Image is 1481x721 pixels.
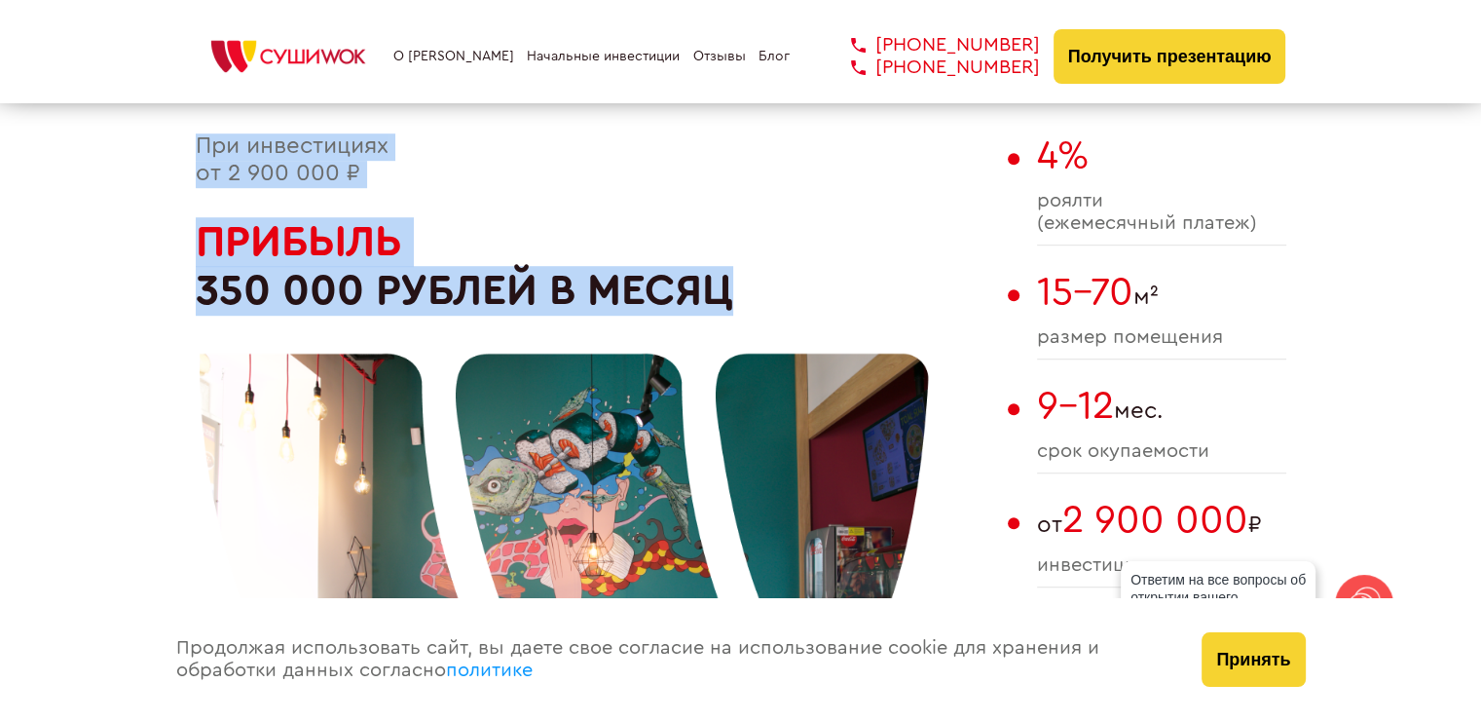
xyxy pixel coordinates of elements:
h2: 350 000 рублей в месяц [196,217,998,316]
span: При инвестициях от 2 900 000 ₽ [196,134,389,185]
a: Отзывы [693,49,746,64]
span: 15-70 [1037,273,1133,312]
a: [PHONE_NUMBER] [822,34,1040,57]
span: 2 900 000 [1062,501,1248,540]
div: Продолжая использовать сайт, вы даете свое согласие на использование cookie для хранения и обрабо... [157,598,1183,721]
div: Ответим на все вопросы об открытии вашего [PERSON_NAME]! [1121,561,1315,633]
a: О [PERSON_NAME] [393,49,514,64]
span: cрок окупаемости [1037,440,1286,463]
button: Принять [1202,632,1305,687]
a: [PHONE_NUMBER] [822,57,1040,79]
span: мес. [1037,384,1286,429]
span: Прибыль [196,220,402,263]
span: размер помещения [1037,326,1286,349]
span: инвестиции в открытие [1037,554,1286,577]
a: Начальные инвестиции [527,49,680,64]
span: роялти (ежемесячный платеж) [1037,190,1286,235]
a: Блог [759,49,790,64]
span: 9-12 [1037,387,1114,426]
a: политике [446,661,533,680]
span: м² [1037,270,1286,315]
span: 4% [1037,136,1089,175]
button: Получить презентацию [1054,29,1286,84]
span: от ₽ [1037,498,1286,543]
img: СУШИWOK [196,35,381,78]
